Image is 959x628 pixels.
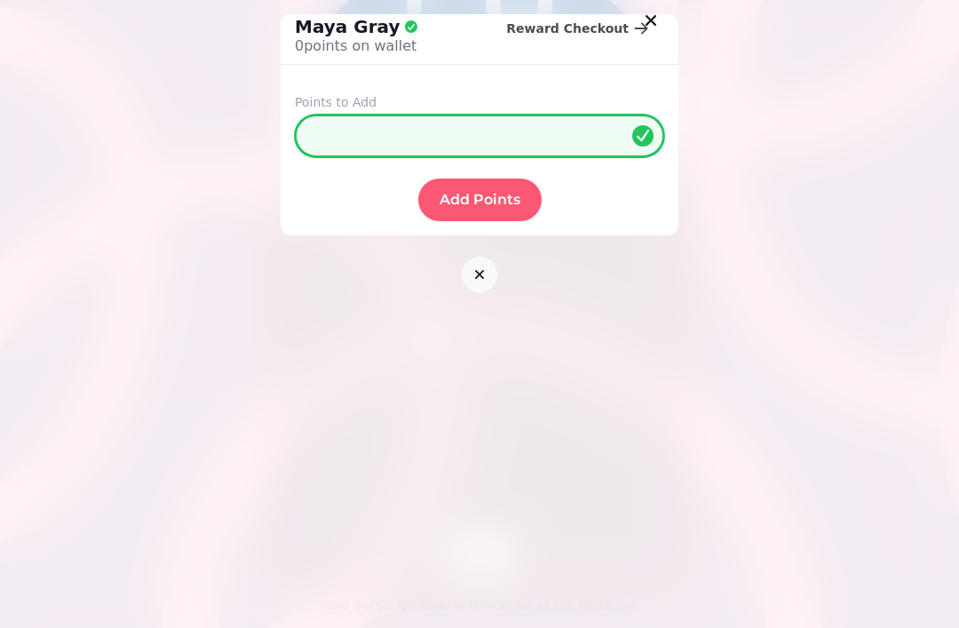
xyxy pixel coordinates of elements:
[492,14,664,43] button: Reward Checkout
[295,14,400,39] p: maya gray
[295,93,664,111] label: Points to Add
[418,179,542,221] button: Add Points
[506,22,629,35] span: Reward Checkout
[440,193,520,207] span: Add Points
[295,36,418,57] p: 0 points on wallet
